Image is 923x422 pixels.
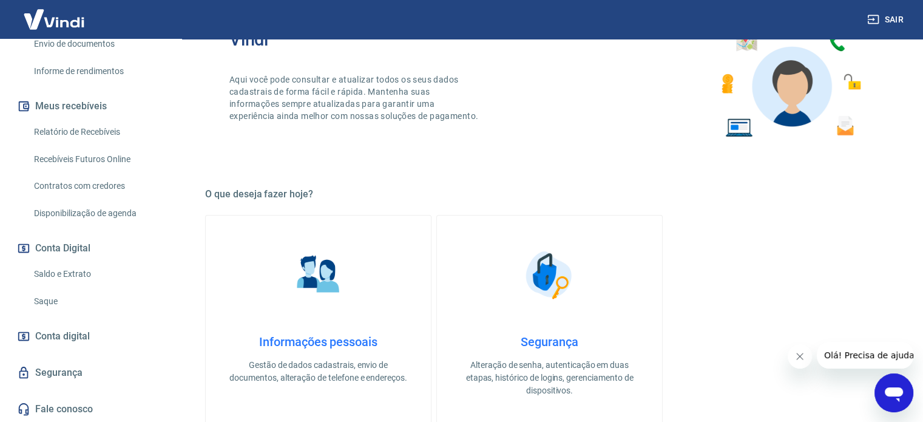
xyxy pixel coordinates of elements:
iframe: Mensagem da empresa [817,342,913,369]
a: Contratos com credores [29,174,167,199]
h4: Segurança [456,335,643,349]
button: Conta Digital [15,235,167,262]
span: Conta digital [35,328,90,345]
img: Imagem de um avatar masculino com diversos icones exemplificando as funcionalidades do gerenciado... [711,10,870,145]
a: Conta digital [15,323,167,350]
img: Segurança [519,245,580,305]
button: Meus recebíveis [15,93,167,120]
button: Sair [865,9,908,31]
span: Olá! Precisa de ajuda? [7,9,102,18]
iframe: Fechar mensagem [788,344,812,369]
img: Informações pessoais [288,245,349,305]
img: Vindi [15,1,93,38]
a: Disponibilização de agenda [29,201,167,226]
a: Envio de documentos [29,32,167,56]
a: Informe de rendimentos [29,59,167,84]
a: Saldo e Extrato [29,262,167,287]
a: Recebíveis Futuros Online [29,147,167,172]
h5: O que deseja fazer hoje? [205,188,894,200]
a: Segurança [15,359,167,386]
h4: Informações pessoais [225,335,411,349]
a: Saque [29,289,167,314]
a: Relatório de Recebíveis [29,120,167,145]
p: Gestão de dados cadastrais, envio de documentos, alteração de telefone e endereços. [225,359,411,384]
h2: Bem-vindo(a) ao gerenciador de conta Vindi [229,10,550,49]
p: Alteração de senha, autenticação em duas etapas, histórico de logins, gerenciamento de dispositivos. [456,359,643,397]
p: Aqui você pode consultar e atualizar todos os seus dados cadastrais de forma fácil e rápida. Mant... [229,73,481,122]
iframe: Botão para abrir a janela de mensagens [874,373,913,412]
